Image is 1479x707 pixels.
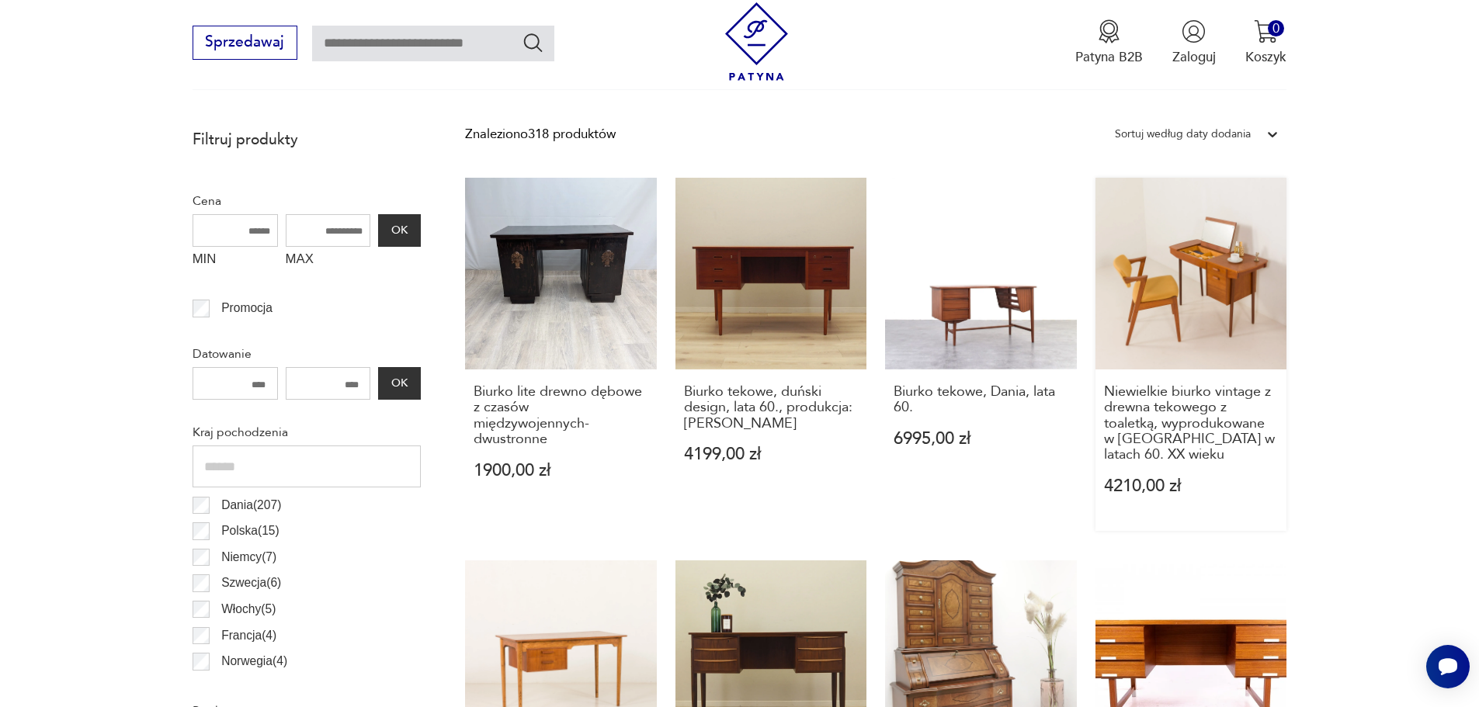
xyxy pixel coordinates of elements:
p: Filtruj produkty [193,130,421,150]
label: MAX [286,247,371,276]
a: Biurko tekowe, duński design, lata 60., produkcja: DaniaBiurko tekowe, duński design, lata 60., p... [675,178,867,531]
label: MIN [193,247,278,276]
h3: Niewielkie biurko vintage z drewna tekowego z toaletką, wyprodukowane w [GEOGRAPHIC_DATA] w latac... [1104,384,1279,463]
button: 0Koszyk [1245,19,1286,66]
a: Biurko lite drewno dębowe z czasów międzywojennych- dwustronneBiurko lite drewno dębowe z czasów ... [465,178,657,531]
img: Patyna - sklep z meblami i dekoracjami vintage [717,2,796,81]
p: Cena [193,191,421,211]
a: Biurko tekowe, Dania, lata 60.Biurko tekowe, Dania, lata 60.6995,00 zł [885,178,1077,531]
button: Szukaj [522,31,544,54]
img: Ikona medalu [1097,19,1121,43]
p: Patyna B2B [1075,48,1143,66]
a: Sprzedawaj [193,37,297,50]
a: Ikona medaluPatyna B2B [1075,19,1143,66]
div: Znaleziono 318 produktów [465,124,616,144]
h3: Biurko tekowe, duński design, lata 60., produkcja: [PERSON_NAME] [684,384,859,431]
p: Zaloguj [1172,48,1216,66]
p: Czechosłowacja ( 2 ) [221,678,324,698]
p: Datowanie [193,344,421,364]
p: Włochy ( 5 ) [221,599,276,619]
button: OK [378,367,420,400]
button: Sprzedawaj [193,26,297,60]
img: Ikonka użytkownika [1182,19,1206,43]
a: Niewielkie biurko vintage z drewna tekowego z toaletką, wyprodukowane w Danii w latach 60. XX wie... [1095,178,1287,531]
button: OK [378,214,420,247]
p: Francja ( 4 ) [221,626,276,646]
p: Szwecja ( 6 ) [221,573,281,593]
p: Dania ( 207 ) [221,495,281,515]
p: Norwegia ( 4 ) [221,651,287,671]
p: 4199,00 zł [684,446,859,463]
p: 1900,00 zł [474,463,648,479]
h3: Biurko tekowe, Dania, lata 60. [894,384,1068,416]
p: 6995,00 zł [894,431,1068,447]
p: Promocja [221,298,273,318]
button: Patyna B2B [1075,19,1143,66]
h3: Biurko lite drewno dębowe z czasów międzywojennych- dwustronne [474,384,648,448]
div: Sortuj według daty dodania [1115,124,1251,144]
button: Zaloguj [1172,19,1216,66]
p: Koszyk [1245,48,1286,66]
p: Polska ( 15 ) [221,521,279,541]
p: 4210,00 zł [1104,478,1279,494]
p: Niemcy ( 7 ) [221,547,276,567]
iframe: Smartsupp widget button [1426,645,1470,688]
p: Kraj pochodzenia [193,422,421,442]
div: 0 [1268,20,1284,36]
img: Ikona koszyka [1254,19,1278,43]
